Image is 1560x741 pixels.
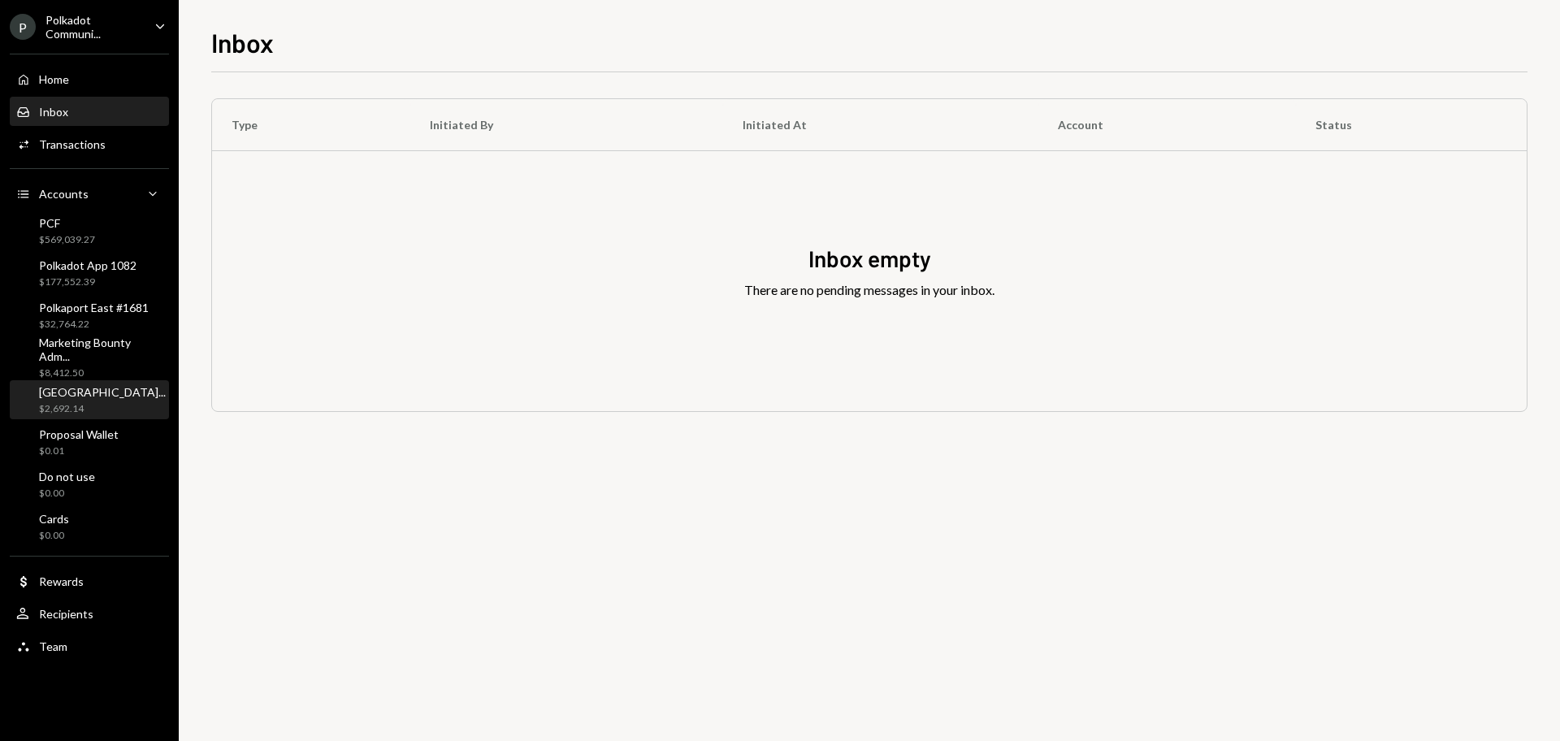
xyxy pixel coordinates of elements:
[39,574,84,588] div: Rewards
[39,258,136,272] div: Polkadot App 1082
[723,99,1038,151] th: Initiated At
[10,179,169,208] a: Accounts
[10,566,169,596] a: Rewards
[10,296,169,335] a: Polkaport East #1681$32,764.22
[39,529,69,543] div: $0.00
[744,280,994,300] div: There are no pending messages in your inbox.
[10,211,169,250] a: PCF$569,039.27
[10,599,169,628] a: Recipients
[10,64,169,93] a: Home
[10,338,169,377] a: Marketing Bounty Adm...$8,412.50
[1038,99,1296,151] th: Account
[10,631,169,661] a: Team
[39,402,166,416] div: $2,692.14
[39,336,162,363] div: Marketing Bounty Adm...
[410,99,723,151] th: Initiated By
[39,487,95,500] div: $0.00
[10,253,169,292] a: Polkadot App 1082$177,552.39
[10,14,36,40] div: P
[39,444,119,458] div: $0.01
[39,137,106,151] div: Transactions
[211,26,274,58] h1: Inbox
[10,465,169,504] a: Do not use$0.00
[39,607,93,621] div: Recipients
[10,380,172,419] a: [GEOGRAPHIC_DATA]...$2,692.14
[39,639,67,653] div: Team
[39,366,162,380] div: $8,412.50
[39,105,68,119] div: Inbox
[39,216,95,230] div: PCF
[1296,99,1527,151] th: Status
[39,72,69,86] div: Home
[39,318,149,331] div: $32,764.22
[39,301,149,314] div: Polkaport East #1681
[39,187,89,201] div: Accounts
[39,512,69,526] div: Cards
[39,275,136,289] div: $177,552.39
[39,427,119,441] div: Proposal Wallet
[808,243,931,275] div: Inbox empty
[39,233,95,247] div: $569,039.27
[10,129,169,158] a: Transactions
[10,422,169,461] a: Proposal Wallet$0.01
[212,99,410,151] th: Type
[10,507,169,546] a: Cards$0.00
[10,97,169,126] a: Inbox
[39,385,166,399] div: [GEOGRAPHIC_DATA]...
[45,13,141,41] div: Polkadot Communi...
[39,470,95,483] div: Do not use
